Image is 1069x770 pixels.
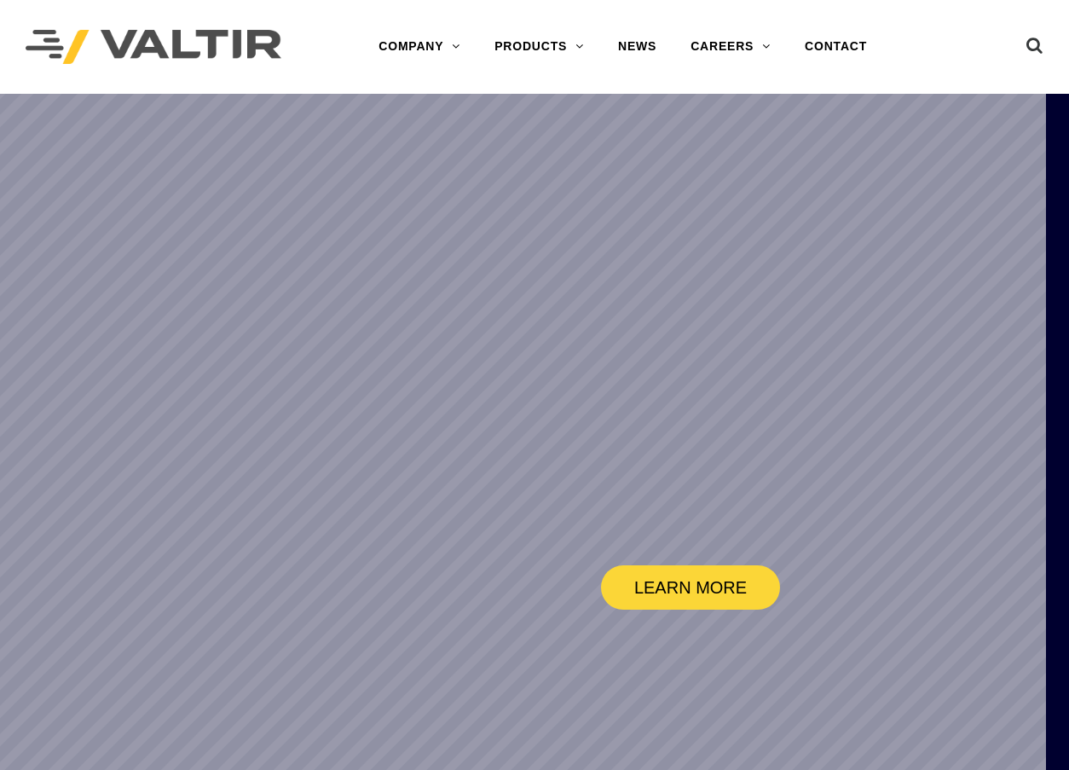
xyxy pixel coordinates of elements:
[601,30,673,64] a: NEWS
[673,30,788,64] a: CAREERS
[477,30,601,64] a: PRODUCTS
[26,30,281,65] img: Valtir
[601,565,780,611] a: LEARN MORE
[788,30,884,64] a: CONTACT
[361,30,477,64] a: COMPANY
